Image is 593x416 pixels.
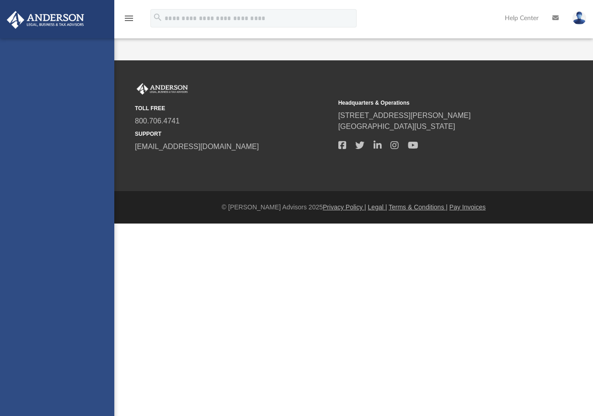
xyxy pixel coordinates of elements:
[123,17,134,24] a: menu
[338,123,455,130] a: [GEOGRAPHIC_DATA][US_STATE]
[4,11,87,29] img: Anderson Advisors Platinum Portal
[114,203,593,212] div: © [PERSON_NAME] Advisors 2025
[153,12,163,22] i: search
[135,143,259,150] a: [EMAIL_ADDRESS][DOMAIN_NAME]
[135,117,180,125] a: 800.706.4741
[135,130,332,138] small: SUPPORT
[323,203,366,211] a: Privacy Policy |
[449,203,486,211] a: Pay Invoices
[368,203,387,211] a: Legal |
[572,11,586,25] img: User Pic
[338,99,535,107] small: Headquarters & Operations
[135,83,190,95] img: Anderson Advisors Platinum Portal
[338,112,471,119] a: [STREET_ADDRESS][PERSON_NAME]
[389,203,448,211] a: Terms & Conditions |
[135,104,332,112] small: TOLL FREE
[123,13,134,24] i: menu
